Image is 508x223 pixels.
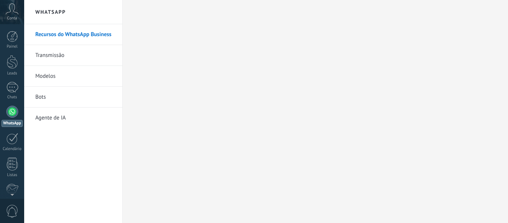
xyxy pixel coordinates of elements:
li: Transmissão [24,45,122,66]
a: Bots [35,87,115,108]
a: Modelos [35,66,115,87]
span: Conta [7,16,17,21]
div: Painel [1,44,23,49]
div: Leads [1,71,23,76]
div: WhatsApp [1,120,23,127]
a: Recursos do WhatsApp Business [35,24,115,45]
div: Chats [1,95,23,100]
li: Bots [24,87,122,108]
div: Calendário [1,147,23,152]
a: Agente de IA [35,108,115,128]
a: Transmissão [35,45,115,66]
div: Listas [1,173,23,178]
li: Recursos do WhatsApp Business [24,24,122,45]
li: Modelos [24,66,122,87]
li: Agente de IA [24,108,122,128]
